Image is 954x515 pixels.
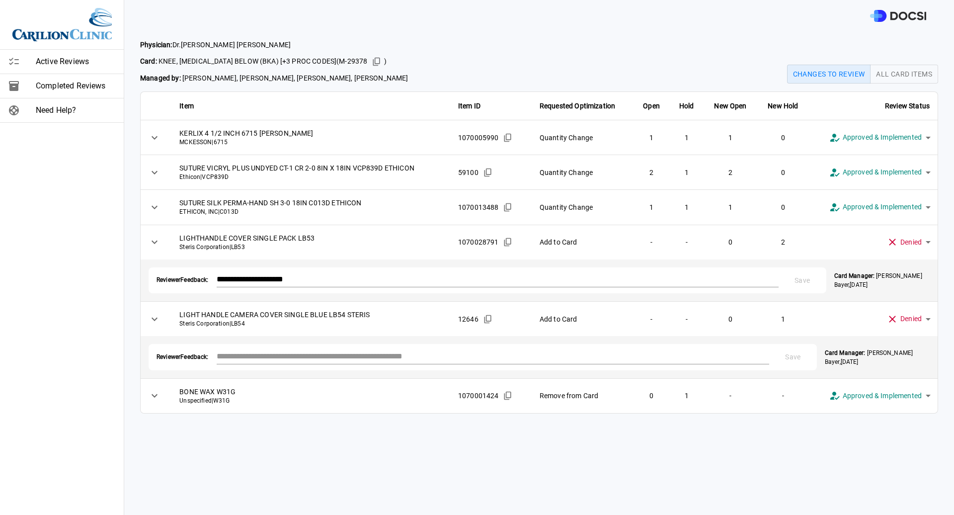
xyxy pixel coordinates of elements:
span: 1070005990 [458,133,499,143]
button: Copied! [369,54,384,69]
span: SUTURE VICRYL PLUS UNDYED CT-1 CR 2-0 8IN X 18IN VCP839D ETHICON [179,163,442,173]
span: Denied [900,237,922,248]
td: 1 [757,302,809,337]
span: 12646 [458,314,478,324]
span: BONE WAX W31G [179,387,442,397]
strong: Card Manager: [834,272,874,279]
strong: Card Manager: [825,349,865,356]
td: 0 [704,225,757,259]
span: 59100 [458,168,478,177]
span: Approved & Implemented [843,132,922,143]
button: Copied! [500,388,515,403]
strong: New Hold [768,102,798,110]
td: 1 [670,190,704,225]
strong: Requested Optimization [540,102,615,110]
strong: Item ID [458,102,480,110]
td: - [704,378,757,413]
button: Copied! [480,312,495,327]
strong: Review Status [885,102,930,110]
td: - [634,302,670,337]
span: Completed Reviews [36,80,116,92]
span: Dr. [PERSON_NAME] [PERSON_NAME] [140,40,408,50]
span: Steris Corporation | LB54 [179,320,442,328]
span: Ethicon | VCP839D [179,173,442,181]
td: - [670,302,704,337]
p: [PERSON_NAME] Bayer , [DATE] [834,271,930,289]
span: KERLIX 4 1/2 INCH 6715 [PERSON_NAME] [179,128,442,138]
span: ETHICON, INC | C013D [179,208,442,216]
span: SUTURE SILK PERMA-HAND SH 3-0 18IN C013D ETHICON [179,198,442,208]
button: Copied! [480,165,495,180]
td: Add to Card [532,302,634,337]
td: 2 [634,155,670,190]
td: 2 [757,225,809,259]
button: Changes to Review [787,65,871,84]
td: 0 [757,120,809,155]
span: Approved & Implemented [843,390,922,402]
td: 1 [670,378,704,413]
td: Remove from Card [532,378,634,413]
td: Quantity Change [532,120,634,155]
span: 1070028791 [458,237,499,247]
td: 2 [704,155,757,190]
td: - [757,378,809,413]
strong: New Open [714,102,746,110]
strong: Hold [679,102,694,110]
span: Unspecified | W31G [179,397,442,405]
span: LIGHT HANDLE CAMERA COVER SINGLE BLUE LB54 STERIS [179,310,442,320]
span: Steris Corporation | LB53 [179,243,442,252]
span: Denied [900,313,922,325]
td: 1 [670,120,704,155]
td: 0 [757,155,809,190]
span: Approved & Implemented [843,201,922,213]
td: 1 [704,190,757,225]
strong: Physician: [140,41,172,49]
strong: Card: [140,57,157,65]
button: Copied! [500,200,515,215]
td: 0 [704,302,757,337]
td: - [670,225,704,259]
td: 0 [634,378,670,413]
span: KNEE, [MEDICAL_DATA] BELOW (BKA) [+3 PROC CODES] ( M-29378 ) [140,54,408,69]
span: MCKESSON | 6715 [179,138,442,147]
span: 1070001424 [458,391,499,401]
td: 1 [670,155,704,190]
span: 1070013488 [458,202,499,212]
img: DOCSI Logo [870,10,926,22]
span: Active Reviews [36,56,116,68]
button: Copied! [500,235,515,250]
strong: Managed by: [140,74,181,82]
strong: Open [643,102,660,110]
button: Copied! [500,130,515,145]
td: 1 [634,120,670,155]
td: 1 [634,190,670,225]
td: Add to Card [532,225,634,259]
span: Approved & Implemented [843,167,922,178]
strong: Item [179,102,194,110]
span: LIGHTHANDLE COVER SINGLE PACK LB53 [179,233,442,243]
td: Quantity Change [532,190,634,225]
td: - [634,225,670,259]
span: Reviewer Feedback: [157,353,209,361]
p: [PERSON_NAME] Bayer , [DATE] [825,348,930,366]
td: 1 [704,120,757,155]
span: Need Help? [36,104,116,116]
img: Site Logo [12,8,112,41]
span: Reviewer Feedback: [157,276,209,284]
span: [PERSON_NAME], [PERSON_NAME], [PERSON_NAME], [PERSON_NAME] [140,73,408,84]
td: Quantity Change [532,155,634,190]
td: 0 [757,190,809,225]
button: All Card Items [870,65,938,84]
